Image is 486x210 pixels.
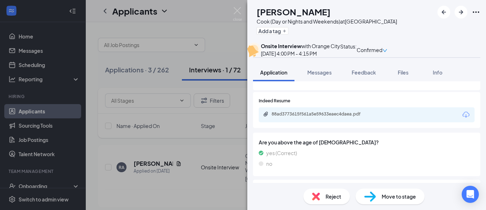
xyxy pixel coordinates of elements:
svg: Download [462,111,470,119]
span: Move to stage [382,193,416,200]
span: Reject [326,193,341,200]
span: Info [433,69,442,76]
button: ArrowRight [455,6,467,19]
div: Cook (Day or Nights and Weekends) at [GEOGRAPHIC_DATA] [257,18,397,25]
button: ArrowLeftNew [437,6,450,19]
svg: Plus [282,29,287,33]
span: yes (Correct) [266,149,297,157]
div: Status : [340,42,357,57]
div: Open Intercom Messenger [462,186,479,203]
button: PlusAdd a tag [257,27,288,35]
span: Confirmed [357,46,382,54]
h1: [PERSON_NAME] [257,6,331,18]
svg: ArrowRight [457,8,465,16]
span: no [266,160,272,168]
a: Paperclip88ad3773615f561a5e59633eaec4daea.pdf [263,111,379,118]
svg: Paperclip [263,111,269,117]
b: Onsite Interview [261,43,301,49]
span: Are you above the age of [DEMOGRAPHIC_DATA]? [259,138,475,146]
div: [DATE] 4:00 PM - 4:15 PM [261,50,340,57]
div: with Orange City [261,42,340,50]
span: Feedback [352,69,376,76]
span: Files [398,69,408,76]
span: down [382,48,387,53]
svg: Ellipses [472,8,480,16]
svg: ArrowLeftNew [440,8,448,16]
span: Messages [307,69,332,76]
span: Application [260,69,287,76]
div: 88ad3773615f561a5e59633eaec4daea.pdf [272,111,372,117]
span: Indeed Resume [259,98,290,104]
